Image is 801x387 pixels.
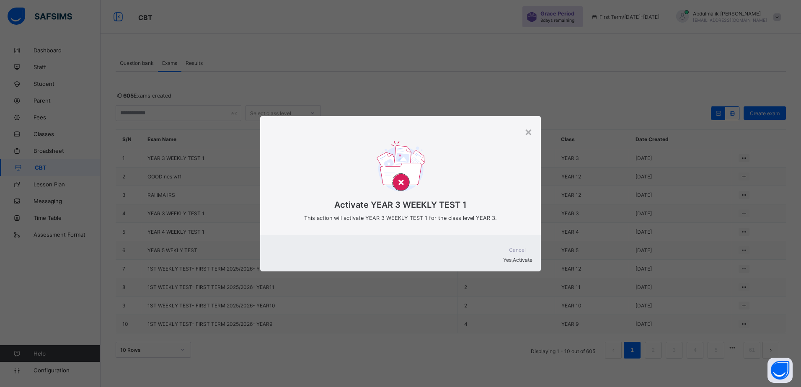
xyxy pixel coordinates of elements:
[273,214,528,222] span: This action will activate YEAR 3 WEEKLY TEST 1 for the class level YEAR 3.
[509,247,526,253] span: Cancel
[377,141,425,194] img: delet-svg.b138e77a2260f71d828f879c6b9dcb76.svg
[525,124,532,139] div: ×
[503,257,532,263] span: Yes, Activate
[767,358,793,383] button: Open asap
[273,200,528,210] span: Activate YEAR 3 WEEKLY TEST 1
